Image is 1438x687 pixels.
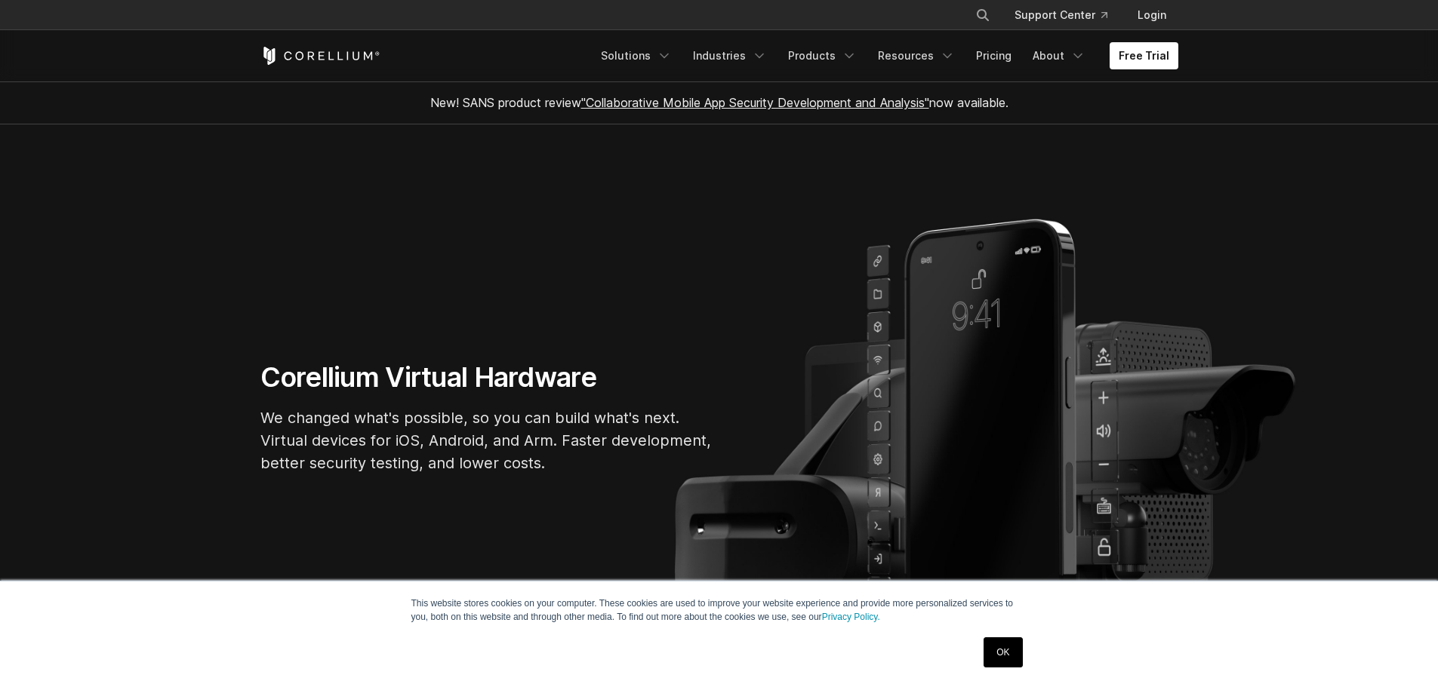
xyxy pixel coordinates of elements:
a: "Collaborative Mobile App Security Development and Analysis" [581,95,929,110]
a: Privacy Policy. [822,612,880,622]
a: Products [779,42,866,69]
div: Navigation Menu [957,2,1178,29]
p: This website stores cookies on your computer. These cookies are used to improve your website expe... [411,597,1027,624]
a: Solutions [592,42,681,69]
a: Free Trial [1110,42,1178,69]
a: Pricing [967,42,1021,69]
a: Resources [869,42,964,69]
a: Login [1125,2,1178,29]
a: Industries [684,42,776,69]
p: We changed what's possible, so you can build what's next. Virtual devices for iOS, Android, and A... [260,406,713,474]
a: Corellium Home [260,47,380,65]
a: About [1024,42,1095,69]
a: Support Center [1002,2,1119,29]
h1: Corellium Virtual Hardware [260,360,713,394]
span: New! SANS product review now available. [430,95,1008,110]
button: Search [969,2,996,29]
a: OK [984,637,1022,667]
div: Navigation Menu [592,42,1178,69]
